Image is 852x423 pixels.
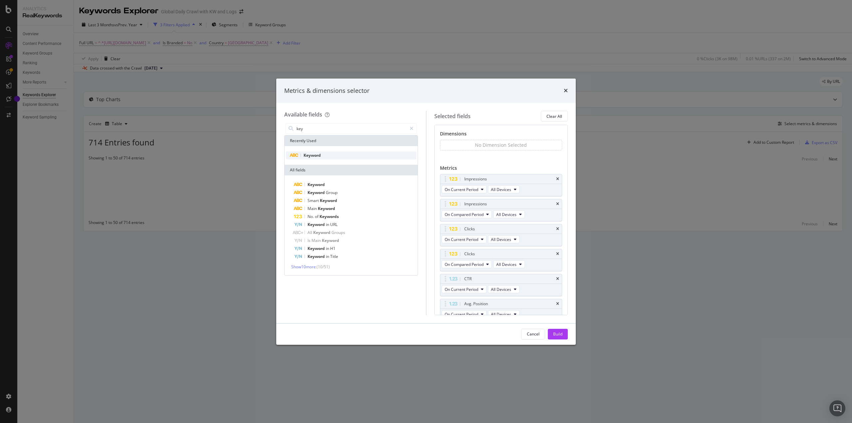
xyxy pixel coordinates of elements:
button: All Devices [488,235,520,243]
div: CTRtimesOn Current PeriodAll Devices [440,274,562,296]
span: Keyword [318,206,335,211]
button: All Devices [493,260,525,268]
button: On Current Period [442,185,487,193]
div: Avg. Position [464,301,488,307]
button: On Current Period [442,310,487,318]
div: Dimensions [440,130,562,140]
div: Metrics & dimensions selector [284,87,369,95]
span: All Devices [496,212,517,217]
div: times [556,202,559,206]
span: Title [330,254,338,259]
button: On Compared Period [442,260,492,268]
button: On Current Period [442,235,487,243]
div: times [556,277,559,281]
div: CTR [464,276,472,282]
div: ImpressionstimesOn Compared PeriodAll Devices [440,199,562,221]
span: Keyword [308,182,325,187]
button: All Devices [488,285,520,293]
div: times [564,87,568,95]
div: Avg. PositiontimesOn Current PeriodAll Devices [440,299,562,321]
div: Metrics [440,165,562,174]
span: On Compared Period [445,212,484,217]
span: All Devices [496,262,517,267]
div: times [556,177,559,181]
div: Cancel [527,331,539,337]
button: Cancel [521,329,545,339]
div: times [556,252,559,256]
span: Group [326,190,337,195]
span: Keyword [322,238,339,243]
span: in [326,246,330,251]
span: ( 10 / 51 ) [317,264,330,270]
span: Keyword [308,190,326,195]
span: Keywords [319,214,339,219]
span: All Devices [491,237,511,242]
span: in [326,222,330,227]
div: Impressions [464,201,487,207]
div: modal [276,79,576,345]
div: All fields [285,165,418,175]
div: times [556,302,559,306]
div: Impressions [464,176,487,182]
div: Recently Used [285,135,418,146]
span: Keyword [304,152,321,158]
span: Show 10 more [291,264,316,270]
span: Keyword [320,198,337,203]
div: Open Intercom Messenger [829,400,845,416]
button: Build [548,329,568,339]
span: On Current Period [445,187,478,192]
span: All Devices [491,187,511,192]
span: Keyword [308,254,326,259]
span: Main [312,238,322,243]
div: times [556,227,559,231]
span: H1 [330,246,335,251]
div: No Dimension Selected [475,142,527,148]
div: Clicks [464,251,475,257]
span: All [308,230,313,235]
div: Selected fields [434,112,471,120]
button: All Devices [488,185,520,193]
span: Smart [308,198,320,203]
div: Clear All [546,113,562,119]
span: in [326,254,330,259]
span: Keyword [308,246,326,251]
div: Available fields [284,111,322,118]
span: Keyword [308,222,326,227]
span: URL [330,222,337,227]
button: All Devices [488,310,520,318]
span: On Current Period [445,237,478,242]
span: No. [308,214,315,219]
button: On Current Period [442,285,487,293]
div: ImpressionstimesOn Current PeriodAll Devices [440,174,562,196]
div: Build [553,331,562,337]
span: All Devices [491,287,511,292]
span: of [315,214,319,219]
button: Clear All [541,111,568,121]
button: On Compared Period [442,210,492,218]
span: Groups [331,230,345,235]
span: Is [308,238,312,243]
input: Search by field name [296,123,407,133]
span: On Compared Period [445,262,484,267]
div: ClickstimesOn Compared PeriodAll Devices [440,249,562,271]
span: Keyword [313,230,331,235]
span: All Devices [491,312,511,317]
span: On Current Period [445,312,478,317]
div: Clicks [464,226,475,232]
span: Main [308,206,318,211]
div: ClickstimesOn Current PeriodAll Devices [440,224,562,246]
span: On Current Period [445,287,478,292]
button: All Devices [493,210,525,218]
